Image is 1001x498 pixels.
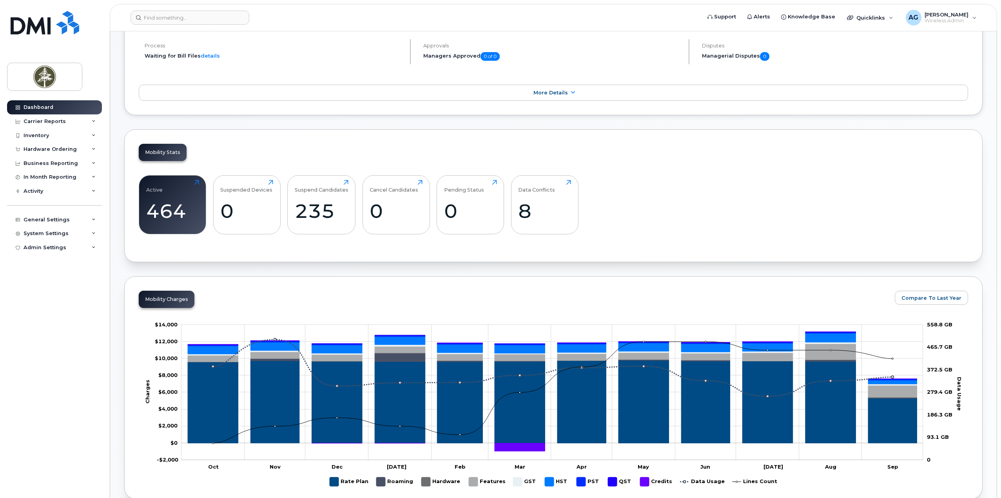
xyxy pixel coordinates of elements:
[754,13,770,21] span: Alerts
[220,199,273,223] div: 0
[270,464,281,470] tspan: Nov
[158,372,178,378] g: $0
[638,464,649,470] tspan: May
[895,291,968,305] button: Compare To Last Year
[545,474,569,489] g: HST
[927,321,952,328] tspan: 558.8 GB
[788,13,835,21] span: Knowledge Base
[330,474,368,489] g: Rate Plan
[188,360,917,443] g: Rate Plan
[702,9,742,25] a: Support
[155,321,178,328] tspan: $14,000
[170,440,178,446] tspan: $0
[909,13,918,22] span: AG
[188,353,917,398] g: Hardware
[444,180,497,230] a: Pending Status0
[608,474,632,489] g: QST
[332,464,343,470] tspan: Dec
[518,180,571,230] a: Data Conflicts8
[157,456,178,463] tspan: -$2,000
[732,474,777,489] g: Lines Count
[776,9,841,25] a: Knowledge Base
[469,474,506,489] g: Features
[956,377,963,411] tspan: Data Usage
[640,474,672,489] g: Credits
[330,474,777,489] g: Legend
[444,180,484,193] div: Pending Status
[576,464,587,470] tspan: Apr
[155,338,178,344] tspan: $12,000
[763,464,783,470] tspan: [DATE]
[146,180,163,193] div: Active
[158,389,178,395] g: $0
[188,332,917,379] g: QST
[370,180,418,193] div: Cancel Candidates
[925,11,968,18] span: [PERSON_NAME]
[742,9,776,25] a: Alerts
[158,389,178,395] tspan: $6,000
[927,389,952,395] tspan: 279.4 GB
[421,474,461,489] g: Hardware
[680,474,725,489] g: Data Usage
[188,333,917,384] g: HST
[295,199,348,223] div: 235
[481,52,500,61] span: 0 of 0
[387,464,406,470] tspan: [DATE]
[155,355,178,361] tspan: $10,000
[370,199,423,223] div: 0
[201,53,220,59] a: details
[714,13,736,21] span: Support
[927,456,930,463] tspan: 0
[188,332,917,380] g: PST
[841,10,899,25] div: Quicklinks
[925,18,968,24] span: Wireless Admin
[295,180,348,230] a: Suspend Candidates235
[423,43,682,49] h4: Approvals
[900,10,982,25] div: Andrew Genzel
[220,180,273,230] a: Suspended Devices0
[702,52,968,61] h5: Managerial Disputes
[515,464,525,470] tspan: Mar
[376,474,413,489] g: Roaming
[155,321,178,328] g: $0
[927,366,952,373] tspan: 372.5 GB
[577,474,600,489] g: PST
[155,338,178,344] g: $0
[423,52,682,61] h5: Managers Approved
[518,199,571,223] div: 8
[444,199,497,223] div: 0
[927,411,952,418] tspan: 186.3 GB
[513,474,537,489] g: GST
[158,423,178,429] g: $0
[700,464,710,470] tspan: Jun
[455,464,466,470] tspan: Feb
[887,464,898,470] tspan: Sep
[927,344,952,350] tspan: 465.7 GB
[146,199,199,223] div: 464
[760,52,769,61] span: 0
[208,464,219,470] tspan: Oct
[901,294,961,302] span: Compare To Last Year
[158,372,178,378] tspan: $8,000
[155,355,178,361] g: $0
[856,14,885,21] span: Quicklinks
[220,180,272,193] div: Suspended Devices
[146,180,199,230] a: Active464
[825,464,836,470] tspan: Aug
[927,434,949,440] tspan: 93.1 GB
[158,423,178,429] tspan: $2,000
[702,43,968,49] h4: Disputes
[144,380,151,404] tspan: Charges
[295,180,348,193] div: Suspend Candidates
[188,353,917,398] g: Roaming
[188,342,917,385] g: GST
[158,406,178,412] g: $0
[533,90,568,96] span: More Details
[131,11,249,25] input: Find something...
[145,52,403,60] li: Waiting for Bill Files
[145,43,403,49] h4: Process
[518,180,555,193] div: Data Conflicts
[370,180,423,230] a: Cancel Candidates0
[188,344,917,397] g: Features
